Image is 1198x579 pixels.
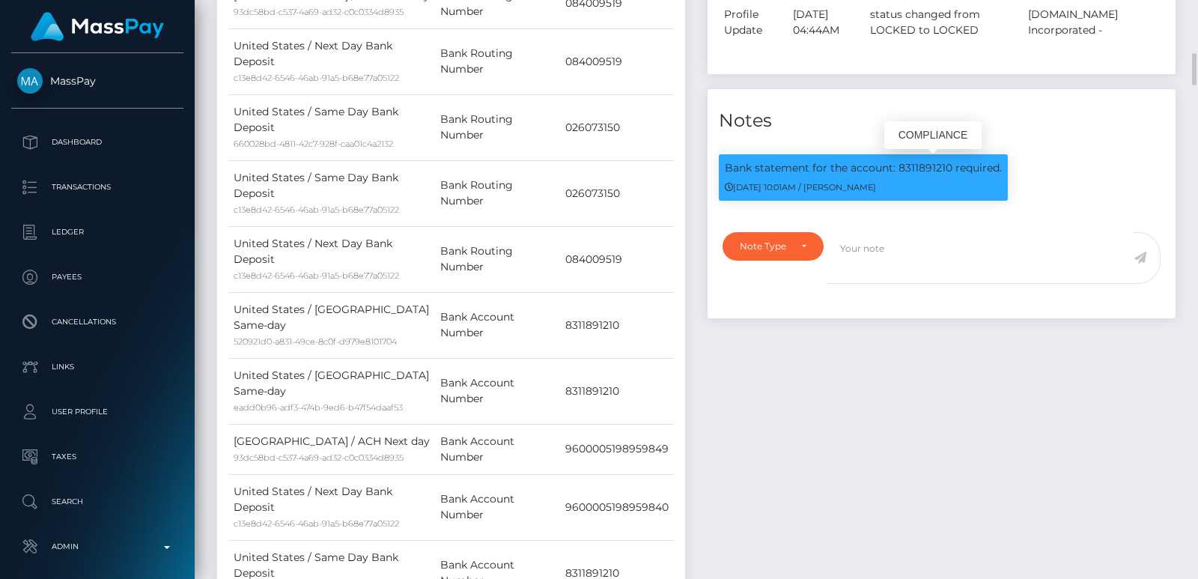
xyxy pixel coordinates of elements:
[560,28,674,94] td: 084009519
[234,73,399,83] small: c13e8d42-6546-46ab-91a5-b68e77a05122
[234,7,404,17] small: 93dc58bd-c537-4a69-ad32-c0c0334d8935
[31,12,164,41] img: MassPay Logo
[560,424,674,474] td: 9600005198959849
[560,358,674,424] td: 8311891210
[11,169,183,206] a: Transactions
[11,124,183,161] a: Dashboard
[725,182,876,193] small: [DATE] 10:01AM / [PERSON_NAME]
[234,270,399,281] small: c13e8d42-6546-46ab-91a5-b68e77a05122
[228,226,435,292] td: United States / Next Day Bank Deposit
[560,226,674,292] td: 084009519
[435,358,560,424] td: Bank Account Number
[17,266,177,288] p: Payees
[435,28,560,94] td: Bank Routing Number
[228,358,435,424] td: United States / [GEOGRAPHIC_DATA] Same-day
[228,424,435,474] td: [GEOGRAPHIC_DATA] / ACH Next day
[17,446,177,468] p: Taxes
[234,452,404,463] small: 93dc58bd-c537-4a69-ad32-c0c0334d8935
[719,108,1164,134] h4: Notes
[17,176,177,198] p: Transactions
[435,94,560,160] td: Bank Routing Number
[234,139,393,149] small: 660028bd-4811-42c7-928f-caa01c4a2132
[11,303,183,341] a: Cancellations
[11,483,183,521] a: Search
[11,528,183,566] a: Admin
[11,213,183,251] a: Ledger
[234,336,397,347] small: 520921d0-a831-49ce-8c0f-d979e8101704
[435,474,560,540] td: Bank Account Number
[11,438,183,476] a: Taxes
[228,94,435,160] td: United States / Same Day Bank Deposit
[725,160,1002,176] p: Bank statement for the account: 8311891210 required.
[723,232,824,261] button: Note Type
[11,258,183,296] a: Payees
[228,474,435,540] td: United States / Next Day Bank Deposit
[560,474,674,540] td: 9600005198959840
[17,221,177,243] p: Ledger
[435,226,560,292] td: Bank Routing Number
[435,292,560,358] td: Bank Account Number
[17,356,177,378] p: Links
[11,74,183,88] span: MassPay
[740,240,789,252] div: Note Type
[234,204,399,215] small: c13e8d42-6546-46ab-91a5-b68e77a05122
[17,311,177,333] p: Cancellations
[228,28,435,94] td: United States / Next Day Bank Deposit
[435,160,560,226] td: Bank Routing Number
[11,348,183,386] a: Links
[17,131,177,154] p: Dashboard
[560,160,674,226] td: 026073150
[17,491,177,513] p: Search
[17,536,177,558] p: Admin
[228,160,435,226] td: United States / Same Day Bank Deposit
[17,68,43,94] img: MassPay
[234,402,403,413] small: eadd0b96-adf3-474b-9ed6-b47f54daaf53
[435,424,560,474] td: Bank Account Number
[560,94,674,160] td: 026073150
[234,518,399,529] small: c13e8d42-6546-46ab-91a5-b68e77a05122
[884,121,982,149] div: COMPLIANCE
[17,401,177,423] p: User Profile
[228,292,435,358] td: United States / [GEOGRAPHIC_DATA] Same-day
[11,393,183,431] a: User Profile
[560,292,674,358] td: 8311891210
